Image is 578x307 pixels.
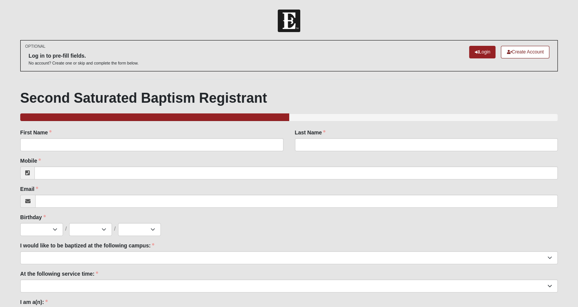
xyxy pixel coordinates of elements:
[20,185,38,193] label: Email
[278,10,300,32] img: Church of Eleven22 Logo
[25,44,45,49] small: OPTIONAL
[20,213,46,221] label: Birthday
[20,298,48,306] label: I am a(n):
[29,53,139,59] h6: Log in to pre-fill fields.
[501,46,549,58] a: Create Account
[20,242,154,249] label: I would like to be baptized at the following campus:
[20,90,558,106] h1: Second Saturated Baptism Registrant
[20,129,52,136] label: First Name
[29,60,139,66] p: No account? Create one or skip and complete the form below.
[295,129,326,136] label: Last Name
[114,225,116,233] span: /
[20,270,98,278] label: At the following service time:
[20,157,41,165] label: Mobile
[469,46,495,58] a: Login
[65,225,67,233] span: /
